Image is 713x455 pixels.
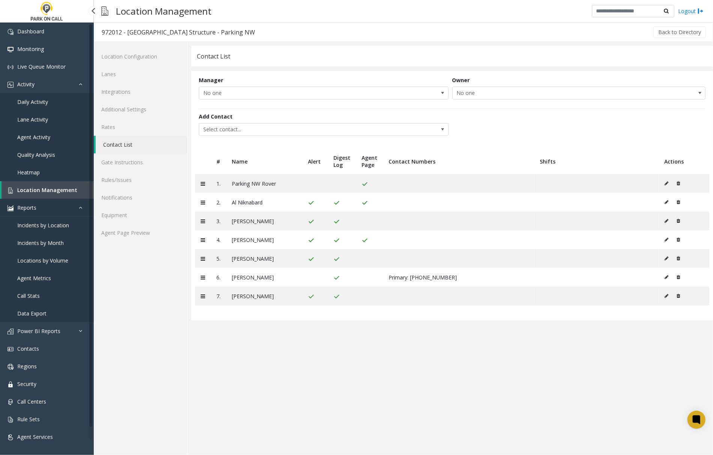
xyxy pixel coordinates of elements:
td: 3. [211,212,226,230]
a: Additional Settings [94,101,187,118]
span: Call Centers [17,398,46,405]
img: check [333,275,340,281]
span: Agent Services [17,433,53,440]
img: 'icon' [8,329,14,335]
img: check [308,200,314,206]
a: Logout [678,7,704,15]
button: Back to Directory [653,27,706,38]
td: Parking NW Rover [226,174,302,193]
img: 'icon' [8,29,14,35]
img: check [333,200,340,206]
a: Rules/Issues [94,171,187,189]
span: Call Stats [17,292,40,299]
img: 'icon' [8,47,14,53]
img: check [308,294,314,300]
th: Contact Numbers [383,149,534,174]
span: Contacts [17,345,39,352]
td: [PERSON_NAME] [226,249,302,268]
img: 'icon' [8,82,14,88]
h3: Location Management [112,2,215,20]
img: logout [698,7,704,15]
span: Data Export [17,310,47,317]
span: Activity [17,81,35,88]
td: 6. [211,268,226,287]
div: Contact List [197,51,230,61]
label: Owner [452,76,470,84]
span: Rule Sets [17,416,40,423]
img: 'icon' [8,205,14,211]
span: Power BI Reports [17,327,60,335]
a: Location Configuration [94,48,187,65]
img: check [333,294,340,300]
span: Dashboard [17,28,44,35]
span: Agent Activity [17,134,50,141]
td: [PERSON_NAME] [226,230,302,249]
td: 7. [211,287,226,305]
img: check [333,237,340,243]
a: Lanes [94,65,187,83]
img: check [333,219,340,225]
a: Contact List [96,136,187,153]
div: 972012 - [GEOGRAPHIC_DATA] Structure - Parking NW [102,27,255,37]
img: check [362,200,368,206]
label: Add Contact [199,113,233,120]
a: Notifications [94,189,187,206]
th: Shifts [534,149,659,174]
span: Reports [17,204,36,211]
img: pageIcon [101,2,108,20]
img: 'icon' [8,381,14,387]
a: Location Management [2,181,94,199]
img: check [333,256,340,262]
span: Incidents by Location [17,222,69,229]
span: Monitoring [17,45,44,53]
a: Rates [94,118,187,136]
span: Location Management [17,186,77,194]
img: check [362,237,368,243]
td: 2. [211,193,226,212]
span: Regions [17,363,37,370]
th: Actions [659,149,709,174]
img: 'icon' [8,364,14,370]
span: Lane Activity [17,116,48,123]
span: Security [17,380,36,387]
img: 'icon' [8,417,14,423]
label: Manager [199,76,223,84]
a: Agent Page Preview [94,224,187,242]
a: Equipment [94,206,187,224]
img: 'icon' [8,346,14,352]
span: Daily Activity [17,98,48,105]
img: 'icon' [8,399,14,405]
th: Digest Log [328,149,356,174]
td: [PERSON_NAME] [226,287,302,305]
td: [PERSON_NAME] [226,268,302,287]
img: check [308,256,314,262]
span: Heatmap [17,169,40,176]
th: Agent Page [356,149,383,174]
img: 'icon' [8,434,14,440]
a: Gate Instructions [94,153,187,171]
td: Al Niknabard [226,193,302,212]
span: NO DATA FOUND [452,87,706,99]
img: 'icon' [8,188,14,194]
span: Select contact... [199,123,398,135]
span: Quality Analysis [17,151,55,158]
img: check [308,237,314,243]
a: Integrations [94,83,187,101]
span: Live Queue Monitor [17,63,66,70]
td: 4. [211,230,226,249]
img: 'icon' [8,64,14,70]
th: # [211,149,226,174]
td: [PERSON_NAME] [226,212,302,230]
td: 5. [211,249,226,268]
img: check [308,219,314,225]
span: Incidents by Month [17,239,64,246]
span: No one [199,87,398,99]
td: 1. [211,174,226,193]
span: Primary: [PHONE_NUMBER] [389,274,457,281]
img: check [362,181,368,187]
th: Name [226,149,302,174]
span: Agent Metrics [17,275,51,282]
span: No one [453,87,655,99]
span: Locations by Volume [17,257,68,264]
th: Alert [302,149,328,174]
